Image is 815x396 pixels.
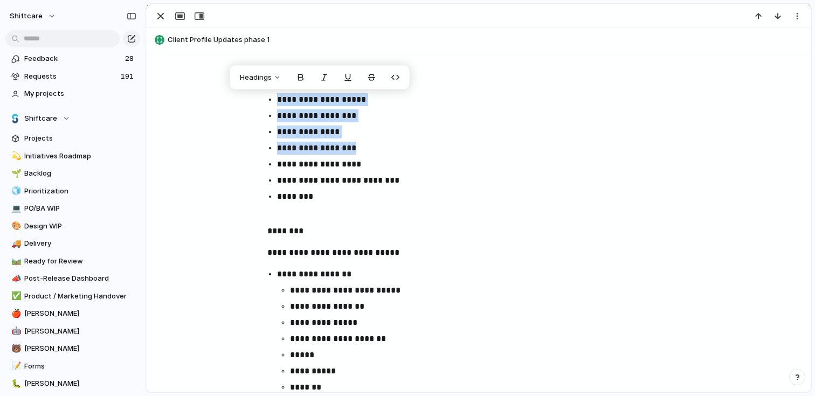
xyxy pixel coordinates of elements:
[24,273,136,284] span: Post-Release Dashboard
[5,68,140,85] a: Requests191
[5,305,140,322] a: 🍎[PERSON_NAME]
[5,148,140,164] a: 💫Initiatives Roadmap
[5,200,140,217] a: 💻PO/BA WIP
[10,343,20,354] button: 🐻
[10,168,20,179] button: 🌱
[5,165,140,182] a: 🌱Backlog
[125,53,136,64] span: 28
[5,86,140,102] a: My projects
[10,308,20,319] button: 🍎
[5,51,140,67] a: Feedback28
[10,186,20,197] button: 🧊
[24,88,136,99] span: My projects
[11,360,19,372] div: 📝
[10,238,20,249] button: 🚚
[10,221,20,232] button: 🎨
[5,358,140,374] a: 📝Forms
[11,325,19,337] div: 🤖
[5,183,140,199] a: 🧊Prioritization
[24,221,136,232] span: Design WIP
[24,343,136,354] span: [PERSON_NAME]
[24,53,122,64] span: Feedback
[24,133,136,144] span: Projects
[11,220,19,232] div: 🎨
[5,235,140,252] a: 🚚Delivery
[121,71,136,82] span: 191
[151,31,806,48] button: Client Profile Updates phase 1
[10,273,20,284] button: 📣
[5,288,140,304] a: ✅Product / Marketing Handover
[11,378,19,390] div: 🐛
[24,168,136,179] span: Backlog
[10,203,20,214] button: 💻
[240,72,272,83] span: Headings
[10,378,20,389] button: 🐛
[24,378,136,389] span: [PERSON_NAME]
[11,203,19,215] div: 💻
[11,185,19,197] div: 🧊
[233,69,288,86] button: Headings
[5,323,140,339] a: 🤖[PERSON_NAME]
[11,343,19,355] div: 🐻
[24,203,136,214] span: PO/BA WIP
[11,238,19,250] div: 🚚
[5,218,140,234] a: 🎨Design WIP
[10,291,20,302] button: ✅
[11,168,19,180] div: 🌱
[24,151,136,162] span: Initiatives Roadmap
[5,130,140,147] a: Projects
[5,110,140,127] button: Shiftcare
[5,270,140,287] a: 📣Post-Release Dashboard
[11,150,19,162] div: 💫
[11,273,19,285] div: 📣
[24,326,136,337] span: [PERSON_NAME]
[10,151,20,162] button: 💫
[10,361,20,372] button: 📝
[24,186,136,197] span: Prioritization
[24,113,57,124] span: Shiftcare
[24,291,136,302] span: Product / Marketing Handover
[5,253,140,269] a: 🛤️Ready for Review
[10,326,20,337] button: 🤖
[24,256,136,267] span: Ready for Review
[11,308,19,320] div: 🍎
[24,238,136,249] span: Delivery
[10,256,20,267] button: 🛤️
[24,361,136,372] span: Forms
[5,8,61,25] button: shiftcare
[5,341,140,357] a: 🐻[PERSON_NAME]
[168,34,806,45] span: Client Profile Updates phase 1
[10,11,43,22] span: shiftcare
[11,290,19,302] div: ✅
[24,71,118,82] span: Requests
[11,255,19,267] div: 🛤️
[5,376,140,392] a: 🐛[PERSON_NAME]
[24,308,136,319] span: [PERSON_NAME]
